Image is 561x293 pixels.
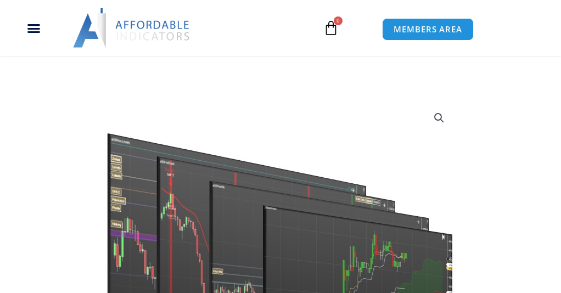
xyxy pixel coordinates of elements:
div: Menu Toggle [6,18,61,38]
a: View full-screen image gallery [429,108,449,128]
span: MEMBERS AREA [394,25,462,33]
a: 0 [307,12,355,44]
a: MEMBERS AREA [382,18,474,41]
img: LogoAI | Affordable Indicators – NinjaTrader [73,8,191,48]
span: 0 [334,16,343,25]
